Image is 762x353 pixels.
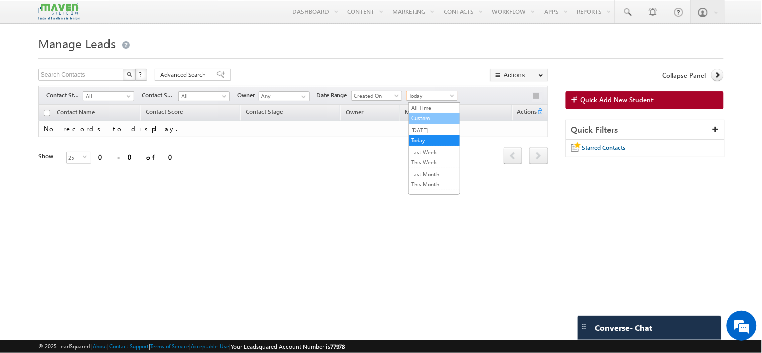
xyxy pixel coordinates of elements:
[83,91,134,101] a: All
[141,106,188,120] a: Contact Score
[400,106,454,120] a: Modified On (sorted descending)
[139,70,143,79] span: ?
[127,72,132,77] img: Search
[52,107,100,120] a: Contact Name
[582,144,626,151] span: Starred Contacts
[67,152,83,163] span: 25
[409,170,460,179] a: Last Month
[259,91,310,101] input: Type to Search
[38,35,116,51] span: Manage Leads
[352,91,399,100] span: Created On
[409,103,460,112] a: All Time
[17,53,42,66] img: d_60004797649_company_0_60004797649
[409,192,460,201] a: Last Year
[490,69,548,81] button: Actions
[179,92,227,101] span: All
[241,106,288,120] a: Contact Stage
[38,121,548,137] td: No records to display.
[346,108,363,116] span: Owner
[38,342,345,351] span: © 2025 LeadSquared | | | | |
[409,158,460,167] a: This Week
[142,91,178,100] span: Contact Source
[580,323,588,331] img: carter-drag
[296,92,309,102] a: Show All Items
[407,91,455,100] span: Today
[231,343,345,350] span: Your Leadsquared Account Number is
[409,113,460,123] a: Custom
[316,91,351,100] span: Date Range
[513,106,537,120] span: Actions
[160,70,209,79] span: Advanced Search
[405,108,439,116] span: Modified On
[409,136,460,145] a: Today
[135,69,147,81] button: ?
[408,102,460,195] ul: Today
[13,93,183,268] textarea: Type your message and hit 'Enter'
[83,155,91,159] span: select
[566,120,724,140] div: Quick Filters
[137,277,182,290] em: Start Chat
[330,343,345,350] span: 77978
[504,147,522,164] span: prev
[504,148,522,164] a: prev
[409,180,460,189] a: This Month
[529,147,548,164] span: next
[93,343,107,349] a: About
[409,148,460,157] a: Last Week
[595,323,653,332] span: Converse - Chat
[38,3,80,20] img: Custom Logo
[109,343,149,349] a: Contact Support
[529,148,548,164] a: next
[406,91,458,101] a: Today
[150,343,189,349] a: Terms of Service
[246,108,283,115] span: Contact Stage
[178,91,230,101] a: All
[46,91,83,100] span: Contact Stage
[83,92,131,101] span: All
[38,152,58,161] div: Show
[663,71,706,80] span: Collapse Panel
[44,110,50,116] input: Check all records
[409,126,460,135] a: [DATE]
[237,91,259,100] span: Owner
[52,53,169,66] div: Chat with us now
[146,108,183,115] span: Contact Score
[191,343,229,349] a: Acceptable Use
[98,151,179,163] div: 0 - 0 of 0
[351,91,402,101] a: Created On
[165,5,189,29] div: Minimize live chat window
[566,91,724,109] a: Quick Add New Student
[581,95,654,104] span: Quick Add New Student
